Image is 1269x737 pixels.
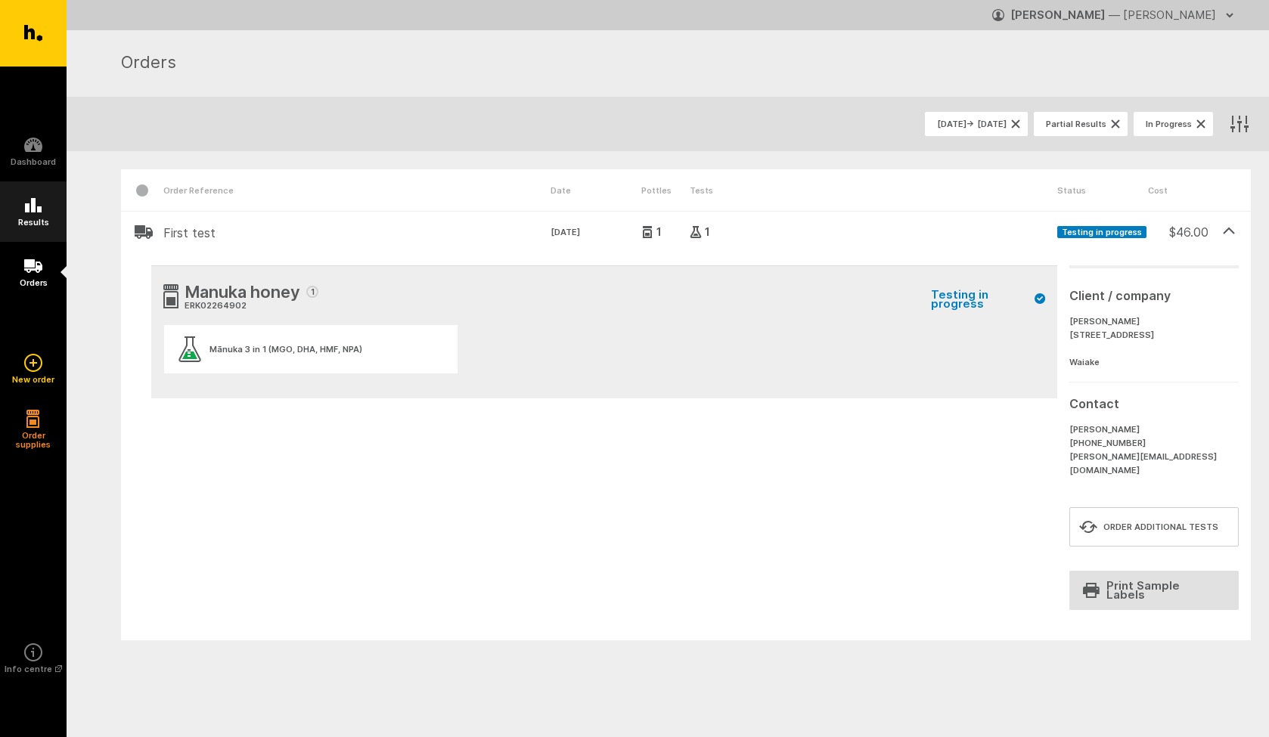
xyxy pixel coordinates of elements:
div: Status [1057,169,1148,211]
h3: Contact [1069,395,1233,413]
div: $ 46.00 [1148,211,1208,241]
span: Testing in progress [1057,226,1146,238]
span: Manuka honey [185,280,300,307]
span: Partial Results [1046,119,1106,129]
h5: Dashboard [11,157,56,166]
div: [PERSON_NAME] [PHONE_NUMBER] [PERSON_NAME][EMAIL_ADDRESS][DOMAIN_NAME] [1069,419,1233,478]
span: [DATE] → [DATE] [937,119,1007,129]
h3: Client / company [1069,286,1233,305]
div: Date [551,169,641,211]
button: Order additional tests [1069,507,1239,547]
h2: First test [163,226,551,240]
div: Order Reference [163,169,551,211]
span: 1 [306,286,318,298]
h5: Results [18,218,49,227]
h1: Orders [121,50,1233,77]
strong: [PERSON_NAME] [1010,8,1106,22]
span: In Progress [1146,119,1192,129]
h5: Order supplies [11,431,56,449]
div: Cost [1148,169,1208,211]
span: 1 [653,228,662,237]
div: ERK02264902 [185,299,318,313]
h5: Orders [20,278,48,287]
div: Pottles [641,169,690,211]
h5: Info centre [5,664,62,674]
button: [PERSON_NAME] — [PERSON_NAME] [992,3,1239,27]
address: [PERSON_NAME] [STREET_ADDRESS] Waiake [1069,311,1233,370]
header: First test[DATE]11Testing in progress$46.00 [121,211,1251,253]
div: Tests [690,169,1057,211]
div: Mānuka 3 in 1 (MGO, DHA, HMF, NPA) [209,345,362,354]
time: [DATE] [551,226,641,240]
span: — [PERSON_NAME] [1109,8,1216,22]
h5: New order [12,375,54,384]
span: 1 [702,228,710,237]
a: Print Sample Labels [1069,571,1239,610]
span: Testing in progress [931,290,1045,308]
